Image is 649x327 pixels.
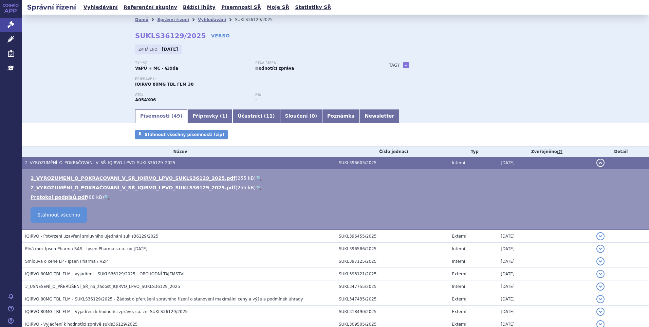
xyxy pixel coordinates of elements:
[237,175,254,181] span: 255 kB
[280,109,322,123] a: Sloučení (0)
[596,257,605,265] button: detail
[497,255,593,268] td: [DATE]
[335,293,448,306] td: SUKL347435/2025
[497,147,593,157] th: Zveřejněno
[255,98,257,102] strong: -
[122,3,179,12] a: Referenční skupiny
[233,109,280,123] a: Účastníci (11)
[452,309,466,314] span: Externí
[135,130,228,139] a: Stáhnout všechny písemnosti (zip)
[322,109,360,123] a: Poznámka
[497,306,593,318] td: [DATE]
[135,61,248,65] p: Typ SŘ:
[22,2,81,12] h2: Správní řízení
[31,207,87,223] a: Stáhnout všechno
[198,17,226,22] a: Vyhledávání
[497,243,593,255] td: [DATE]
[157,17,189,22] a: Správní řízení
[181,3,218,12] a: Běžící lhůty
[25,246,147,251] span: Plná moc Ipsen Pharma SAS - Ipsen Pharma s.r.o._od 16.09.2025
[138,47,160,52] span: Zahájeno:
[335,230,448,243] td: SUKL396455/2025
[403,62,409,68] a: +
[237,185,254,190] span: 255 kB
[31,175,236,181] a: 2_VYROZUMENI_O_POKRACOVANI_V_SR_IQIRVO_LPVO_SUKLS36129_2025.pdf
[135,32,206,40] strong: SUKLS36129/2025
[25,272,185,276] span: IQIRVO 80MG TBL FLM - vyjádření - SUKLS36129/2025 - OBCHODNÍ TAJEMSTVÍ
[265,3,291,12] a: Moje SŘ
[335,280,448,293] td: SUKL347755/2025
[452,234,466,239] span: Externí
[255,93,369,97] p: RS:
[497,268,593,280] td: [DATE]
[255,66,294,71] strong: Hodnotící zpráva
[31,194,87,200] a: Protokol podpisů.pdf
[596,245,605,253] button: detail
[312,113,315,119] span: 0
[452,246,465,251] span: Interní
[557,150,562,154] abbr: (?)
[596,159,605,167] button: detail
[360,109,400,123] a: Newsletter
[25,160,175,165] span: 2_VYROZUMĚNÍ_O_POKRAČOVÁNÍ_V_SŘ_IQIRVO_LPVO_SUKLS36129_2025
[497,293,593,306] td: [DATE]
[22,147,335,157] th: Název
[187,109,233,123] a: Přípravky (1)
[31,185,236,190] a: 2_VYROZUMĚNÍ_O_POKRAČOVÁNÍ_V_SŘ_IQIRVO_LPVO_SUKLS36129_2025.pdf
[335,147,448,157] th: Číslo jednací
[452,297,466,302] span: Externí
[81,3,120,12] a: Vyhledávání
[256,175,262,181] a: 🔍
[293,3,333,12] a: Statistiky SŘ
[162,47,178,52] strong: [DATE]
[497,230,593,243] td: [DATE]
[31,194,642,201] li: ( )
[497,280,593,293] td: [DATE]
[173,113,180,119] span: 49
[452,259,465,264] span: Interní
[255,61,369,65] p: Stav řízení:
[452,160,465,165] span: Interní
[596,232,605,240] button: detail
[135,93,248,97] p: ATC:
[31,175,642,182] li: ( )
[135,82,193,87] span: IQIRVO 80MG TBL FLM 30
[135,98,156,102] strong: ELAFIBRANOR
[235,15,281,25] li: SUKLS36129/2025
[497,157,593,169] td: [DATE]
[452,322,466,327] span: Externí
[335,255,448,268] td: SUKL397125/2025
[135,66,178,71] strong: VaPÚ + MC - §39da
[222,113,225,119] span: 1
[596,308,605,316] button: detail
[25,284,180,289] span: 3_USNESENÍ_O_PŘERUŠENÍ_SŘ_na_žádost_IQIRVO_LPVO_SUKLS36129_2025
[25,309,188,314] span: IQIRVO 80MG TBL FLM - Vyjádření k hodnotící zprávě, sp. zn. SUKLS36129/2025
[596,270,605,278] button: detail
[219,3,263,12] a: Písemnosti SŘ
[31,184,642,191] li: ( )
[335,157,448,169] td: SUKL396603/2025
[25,322,137,327] span: IQIRVO - Vyjádření k hodnotící zprávě sukls36129/2025
[104,194,110,200] a: 🔍
[145,132,224,137] span: Stáhnout všechny písemnosti (zip)
[266,113,273,119] span: 11
[448,147,497,157] th: Typ
[452,272,466,276] span: Externí
[135,109,187,123] a: Písemnosti (49)
[596,295,605,303] button: detail
[335,243,448,255] td: SUKL396586/2025
[25,297,303,302] span: IQIRVO 80MG TBL FLM - SUKLS36129/2025 - Žádost o přerušení správního řízení o stanovení maximální...
[25,259,108,264] span: Smlouva o ceně LP - Ipsen Pharma / VZP
[389,61,400,69] h3: Tagy
[89,194,102,200] span: 88 kB
[335,268,448,280] td: SUKL393121/2025
[452,284,465,289] span: Interní
[593,147,649,157] th: Detail
[135,17,148,22] a: Domů
[256,185,262,190] a: 🔍
[596,282,605,291] button: detail
[211,32,230,39] a: VERSO
[25,234,159,239] span: IQIRVO - Potvrzení uzavření smluvního ujednání sukls36129/2025
[335,306,448,318] td: SUKL318490/2025
[135,77,375,81] p: Přípravek:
